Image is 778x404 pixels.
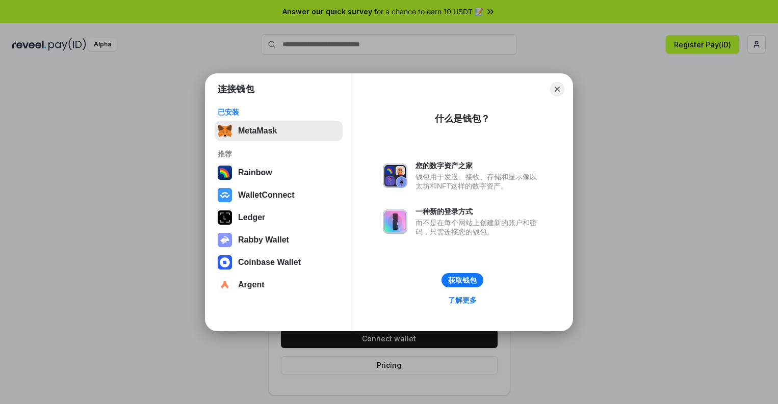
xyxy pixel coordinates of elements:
button: Close [550,82,564,96]
img: svg+xml,%3Csvg%20xmlns%3D%22http%3A%2F%2Fwww.w3.org%2F2000%2Fsvg%22%20fill%3D%22none%22%20viewBox... [383,209,407,234]
div: MetaMask [238,126,277,136]
button: MetaMask [215,121,343,141]
div: Argent [238,280,265,289]
div: 什么是钱包？ [435,113,490,125]
img: svg+xml,%3Csvg%20width%3D%2228%22%20height%3D%2228%22%20viewBox%3D%220%200%2028%2028%22%20fill%3D... [218,278,232,292]
img: svg+xml,%3Csvg%20xmlns%3D%22http%3A%2F%2Fwww.w3.org%2F2000%2Fsvg%22%20fill%3D%22none%22%20viewBox... [218,233,232,247]
img: svg+xml,%3Csvg%20xmlns%3D%22http%3A%2F%2Fwww.w3.org%2F2000%2Fsvg%22%20width%3D%2228%22%20height%3... [218,210,232,225]
div: WalletConnect [238,191,295,200]
div: Ledger [238,213,265,222]
img: svg+xml,%3Csvg%20xmlns%3D%22http%3A%2F%2Fwww.w3.org%2F2000%2Fsvg%22%20fill%3D%22none%22%20viewBox... [383,164,407,188]
div: Rainbow [238,168,272,177]
div: 推荐 [218,149,340,158]
img: svg+xml,%3Csvg%20fill%3D%22none%22%20height%3D%2233%22%20viewBox%3D%220%200%2035%2033%22%20width%... [218,124,232,138]
div: Rabby Wallet [238,235,289,245]
div: 钱包用于发送、接收、存储和显示像以太坊和NFT这样的数字资产。 [416,172,542,191]
button: 获取钱包 [442,273,483,287]
div: 您的数字资产之家 [416,161,542,170]
button: Coinbase Wallet [215,252,343,273]
a: 了解更多 [442,293,483,307]
button: Rabby Wallet [215,230,343,250]
h1: 连接钱包 [218,83,254,95]
div: 一种新的登录方式 [416,207,542,216]
div: 已安装 [218,107,340,117]
div: 而不是在每个网站上创建新的账户和密码，只需连接您的钱包。 [416,218,542,236]
div: Coinbase Wallet [238,258,301,267]
button: Rainbow [215,163,343,183]
button: Ledger [215,207,343,228]
button: WalletConnect [215,185,343,205]
img: svg+xml,%3Csvg%20width%3D%2228%22%20height%3D%2228%22%20viewBox%3D%220%200%2028%2028%22%20fill%3D... [218,255,232,270]
img: svg+xml,%3Csvg%20width%3D%2228%22%20height%3D%2228%22%20viewBox%3D%220%200%2028%2028%22%20fill%3D... [218,188,232,202]
button: Argent [215,275,343,295]
div: 了解更多 [448,295,477,305]
div: 获取钱包 [448,276,477,285]
img: svg+xml,%3Csvg%20width%3D%22120%22%20height%3D%22120%22%20viewBox%3D%220%200%20120%20120%22%20fil... [218,166,232,180]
